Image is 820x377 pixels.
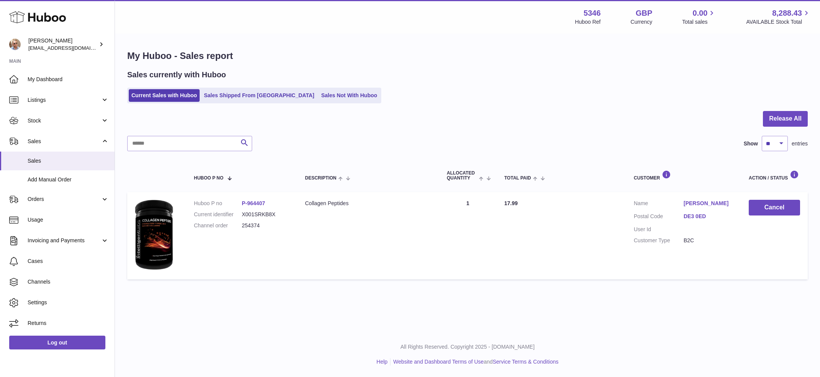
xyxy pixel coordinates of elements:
[201,89,317,102] a: Sales Shipped From [GEOGRAPHIC_DATA]
[584,8,601,18] strong: 5346
[634,200,684,209] dt: Name
[390,358,558,366] li: and
[9,336,105,349] a: Log out
[121,343,814,351] p: All Rights Reserved. Copyright 2025 - [DOMAIN_NAME]
[634,226,684,233] dt: User Id
[305,200,431,207] div: Collagen Peptides
[28,216,109,224] span: Usage
[9,39,21,50] img: support@radoneltd.co.uk
[504,200,518,206] span: 17.99
[194,211,242,218] dt: Current identifier
[127,70,226,80] h2: Sales currently with Huboo
[634,237,684,244] dt: Customer Type
[682,8,716,26] a: 0.00 Total sales
[493,359,559,365] a: Service Terms & Conditions
[682,18,716,26] span: Total sales
[28,45,113,51] span: [EMAIL_ADDRESS][DOMAIN_NAME]
[684,237,733,244] dd: B2C
[684,200,733,207] a: [PERSON_NAME]
[393,359,484,365] a: Website and Dashboard Terms of Use
[28,196,101,203] span: Orders
[318,89,380,102] a: Sales Not With Huboo
[744,140,758,147] label: Show
[28,138,101,145] span: Sales
[792,140,808,147] span: entries
[636,8,652,18] strong: GBP
[634,213,684,222] dt: Postal Code
[28,299,109,306] span: Settings
[28,237,101,244] span: Invoicing and Payments
[242,222,290,229] dd: 254374
[439,192,497,279] td: 1
[749,170,800,181] div: Action / Status
[693,8,708,18] span: 0.00
[194,176,223,181] span: Huboo P no
[763,111,808,127] button: Release All
[242,211,290,218] dd: X001SRKB8X
[746,8,811,26] a: 8,288.43 AVAILABLE Stock Total
[28,96,101,104] span: Listings
[28,320,109,327] span: Returns
[631,18,653,26] div: Currency
[242,200,265,206] a: P-964407
[127,50,808,62] h1: My Huboo - Sales report
[684,213,733,220] a: DE3 0ED
[447,171,477,181] span: ALLOCATED Quantity
[634,170,733,181] div: Customer
[129,89,200,102] a: Current Sales with Huboo
[772,8,802,18] span: 8,288.43
[28,117,101,124] span: Stock
[575,18,601,26] div: Huboo Ref
[28,76,109,83] span: My Dashboard
[305,176,336,181] span: Description
[746,18,811,26] span: AVAILABLE Stock Total
[28,157,109,165] span: Sales
[749,200,800,215] button: Cancel
[194,200,242,207] dt: Huboo P no
[504,176,531,181] span: Total paid
[28,258,109,265] span: Cases
[28,176,109,183] span: Add Manual Order
[194,222,242,229] dt: Channel order
[28,37,97,52] div: [PERSON_NAME]
[28,278,109,286] span: Channels
[377,359,388,365] a: Help
[135,200,173,270] img: 53461718595537.jpg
